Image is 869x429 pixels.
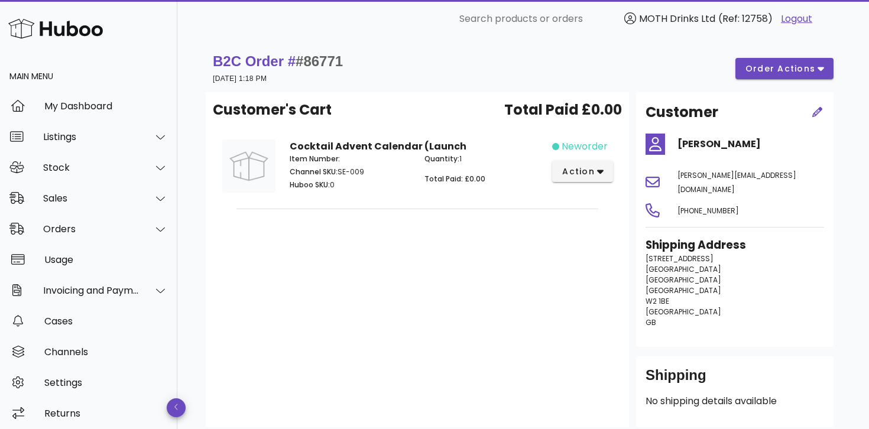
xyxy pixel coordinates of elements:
span: Huboo SKU: [290,180,330,190]
button: order actions [735,58,834,79]
div: Sales [43,193,140,204]
span: [GEOGRAPHIC_DATA] [646,275,721,285]
p: 0 [290,180,410,190]
span: [GEOGRAPHIC_DATA] [646,307,721,317]
span: (Ref: 12758) [718,12,773,25]
h2: Customer [646,102,718,123]
a: Logout [781,12,812,26]
span: action [562,165,595,178]
span: GB [646,317,656,327]
div: Settings [44,377,168,388]
div: Shipping [646,366,824,394]
p: No shipping details available [646,394,824,408]
span: [PERSON_NAME][EMAIL_ADDRESS][DOMAIN_NAME] [677,170,796,194]
img: Product Image [222,139,275,193]
small: [DATE] 1:18 PM [213,74,267,83]
span: [STREET_ADDRESS] [646,253,714,264]
span: #86771 [296,53,343,69]
div: My Dashboard [44,100,168,112]
strong: B2C Order # [213,53,343,69]
strong: Cocktail Advent Calendar (Launch [290,139,466,153]
h3: Shipping Address [646,237,824,253]
div: Returns [44,408,168,419]
span: W2 1BE [646,296,669,306]
span: [PHONE_NUMBER] [677,206,739,216]
button: action [552,161,613,182]
div: Stock [43,162,140,173]
span: Customer's Cart [213,99,332,121]
p: SE-009 [290,167,410,177]
div: Orders [43,223,140,235]
h4: [PERSON_NAME] [677,137,824,151]
span: order actions [745,63,816,75]
img: Huboo Logo [8,16,103,41]
div: Cases [44,316,168,327]
span: [GEOGRAPHIC_DATA] [646,285,721,295]
span: neworder [562,139,608,154]
div: Invoicing and Payments [43,285,140,296]
span: Total Paid £0.00 [504,99,622,121]
p: 1 [424,154,545,164]
div: Usage [44,254,168,265]
span: MOTH Drinks Ltd [639,12,715,25]
span: [GEOGRAPHIC_DATA] [646,264,721,274]
span: Quantity: [424,154,459,164]
span: Total Paid: £0.00 [424,174,485,184]
span: Item Number: [290,154,340,164]
span: Channel SKU: [290,167,338,177]
div: Channels [44,346,168,357]
div: Listings [43,131,140,142]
